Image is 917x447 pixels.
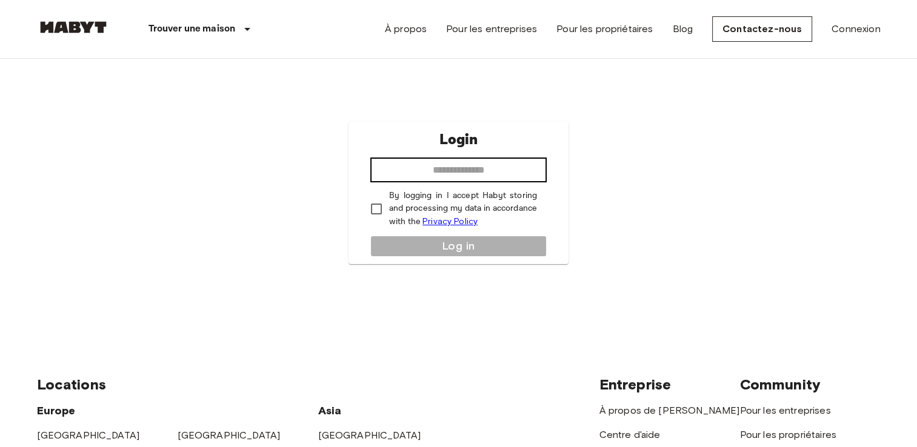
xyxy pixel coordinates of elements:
[37,21,110,33] img: Habyt
[385,22,427,36] a: À propos
[439,129,478,151] p: Login
[148,22,236,36] p: Trouver une maison
[740,429,836,440] a: Pour les propriétaires
[599,429,661,440] a: Centre d'aide
[672,22,693,36] a: Blog
[318,429,421,441] a: [GEOGRAPHIC_DATA]
[599,405,740,416] a: À propos de [PERSON_NAME]
[422,216,478,227] a: Privacy Policy
[37,376,106,393] span: Locations
[389,190,537,228] p: By logging in I accept Habyt storing and processing my data in accordance with the
[832,22,880,36] a: Connexion
[37,429,140,441] a: [GEOGRAPHIC_DATA]
[712,16,812,42] a: Contactez-nous
[740,405,831,416] a: Pour les entreprises
[446,22,537,36] a: Pour les entreprises
[740,376,821,393] span: Community
[37,404,76,417] span: Europe
[178,429,281,441] a: [GEOGRAPHIC_DATA]
[556,22,653,36] a: Pour les propriétaires
[599,376,672,393] span: Entreprise
[318,404,342,417] span: Asia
